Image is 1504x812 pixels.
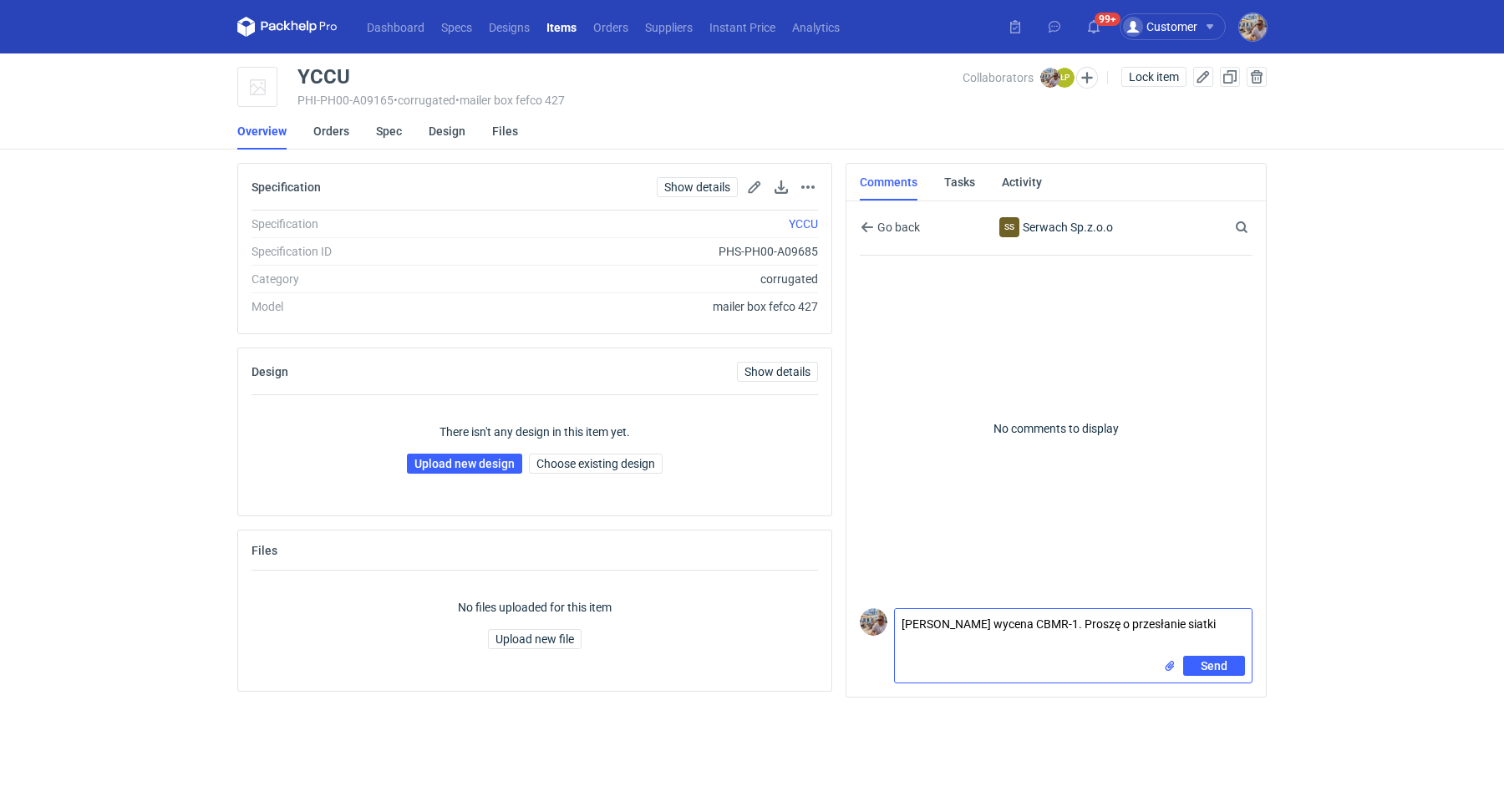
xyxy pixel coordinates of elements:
[433,17,480,37] a: Specs
[480,17,538,37] a: Designs
[860,217,921,237] button: Go back
[657,177,738,197] a: Show details
[376,113,402,150] a: Spec
[252,298,478,315] div: Model
[458,599,612,616] p: No files uploaded for this item
[252,216,478,232] div: Specification
[297,94,963,107] div: PHI-PH00-A09165
[999,217,1019,237] figcaption: SS
[488,629,582,649] button: Upload new file
[789,217,818,231] a: YCCU
[1121,67,1186,87] button: Lock item
[529,454,663,474] button: Choose existing design
[1129,71,1179,83] span: Lock item
[492,113,518,150] a: Files
[585,17,637,37] a: Orders
[478,298,818,315] div: mailer box fefco 427
[860,608,887,636] img: Michał Palasek
[1080,13,1107,40] button: 99+
[1120,13,1239,40] button: Customer
[1076,67,1098,89] button: Edit collaborators
[1123,17,1197,37] div: Customer
[1239,13,1267,41] img: Michał Palasek
[975,217,1138,237] div: Serwach Sp.z.o.o
[358,17,433,37] a: Dashboard
[538,17,585,37] a: Items
[478,271,818,287] div: corrugated
[394,94,455,107] span: • corrugated
[798,177,818,197] button: Actions
[1040,68,1060,88] img: Michał Palasek
[860,256,1252,601] p: No comments to display
[1201,660,1227,672] span: Send
[1247,67,1267,87] button: Delete item
[440,424,630,440] p: There isn't any design in this item yet.
[1054,68,1075,88] figcaption: ŁP
[297,67,350,87] div: YCCU
[701,17,784,37] a: Instant Price
[252,544,277,557] h2: Files
[407,454,522,474] a: Upload new design
[784,17,848,37] a: Analytics
[874,221,920,233] span: Go back
[313,113,349,150] a: Orders
[771,177,791,197] button: Download specification
[536,458,655,469] span: Choose existing design
[252,271,478,287] div: Category
[744,177,765,197] button: Edit spec
[1220,67,1240,87] button: Duplicate Item
[429,113,465,150] a: Design
[637,17,701,37] a: Suppliers
[999,217,1019,237] div: Serwach Sp.z.o.o
[737,362,818,382] a: Show details
[1002,164,1042,200] a: Activity
[944,164,975,200] a: Tasks
[237,17,338,37] svg: Packhelp Pro
[252,180,321,194] h2: Specification
[860,164,917,200] a: Comments
[1183,656,1245,676] button: Send
[495,633,574,645] span: Upload new file
[895,609,1252,656] textarea: [PERSON_NAME] wycena CBMR-1. Proszę o przesłanie siatki
[252,243,478,260] div: Specification ID
[237,113,287,150] a: Overview
[1193,67,1213,87] button: Edit item
[455,94,565,107] span: • mailer box fefco 427
[252,365,288,378] h2: Design
[1232,217,1285,237] input: Search
[478,243,818,260] div: PHS-PH00-A09685
[963,71,1034,84] span: Collaborators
